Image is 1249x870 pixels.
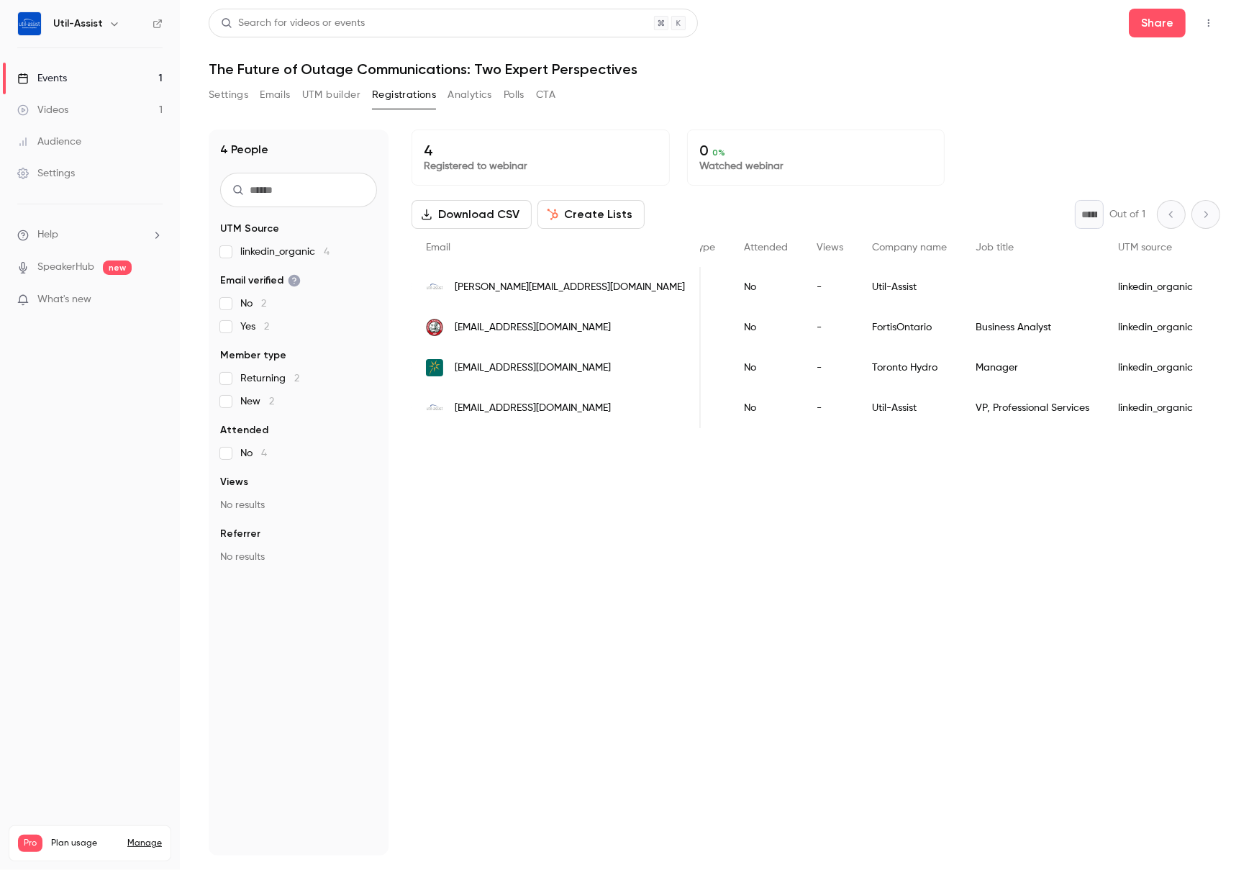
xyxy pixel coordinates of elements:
[536,83,555,107] button: CTA
[269,397,274,407] span: 2
[220,527,260,541] span: Referrer
[51,838,119,849] span: Plan usage
[424,159,658,173] p: Registered to webinar
[1118,243,1172,253] span: UTM source
[817,243,843,253] span: Views
[426,319,443,336] img: cnpower.com
[240,245,330,259] span: linkedin_organic
[324,247,330,257] span: 4
[220,348,286,363] span: Member type
[961,348,1104,388] div: Manager
[744,243,788,253] span: Attended
[699,142,933,159] p: 0
[1104,388,1207,428] div: linkedin_organic
[220,222,377,564] section: facet-groups
[426,278,443,296] img: util-assist.com
[17,103,68,117] div: Videos
[220,141,268,158] h1: 4 People
[17,71,67,86] div: Events
[264,322,269,332] span: 2
[220,222,279,236] span: UTM Source
[1109,207,1145,222] p: Out of 1
[730,388,802,428] div: No
[240,371,299,386] span: Returning
[961,388,1104,428] div: VP, Professional Services
[976,243,1014,253] span: Job title
[220,273,301,288] span: Email verified
[37,227,58,243] span: Help
[426,399,443,417] img: util-assist.com
[712,148,725,158] span: 0 %
[961,307,1104,348] div: Business Analyst
[240,296,266,311] span: No
[220,475,248,489] span: Views
[17,166,75,181] div: Settings
[426,359,443,376] img: torontohydro.com
[858,267,961,307] div: Util-Assist
[455,320,611,335] span: [EMAIL_ADDRESS][DOMAIN_NAME]
[220,550,377,564] p: No results
[802,348,858,388] div: -
[858,348,961,388] div: Toronto Hydro
[240,320,269,334] span: Yes
[424,142,658,159] p: 4
[455,280,685,295] span: [PERSON_NAME][EMAIL_ADDRESS][DOMAIN_NAME]
[240,394,274,409] span: New
[53,17,103,31] h6: Util-Assist
[455,361,611,376] span: [EMAIL_ADDRESS][DOMAIN_NAME]
[103,260,132,275] span: new
[18,12,41,35] img: Util-Assist
[730,348,802,388] div: No
[37,260,94,275] a: SpeakerHub
[426,243,450,253] span: Email
[448,83,492,107] button: Analytics
[1104,267,1207,307] div: linkedin_organic
[221,16,365,31] div: Search for videos or events
[240,446,267,461] span: No
[730,267,802,307] div: No
[18,835,42,852] span: Pro
[730,307,802,348] div: No
[209,83,248,107] button: Settings
[294,373,299,384] span: 2
[372,83,436,107] button: Registrations
[220,423,268,438] span: Attended
[1129,9,1186,37] button: Share
[127,838,162,849] a: Manage
[37,292,91,307] span: What's new
[17,135,81,149] div: Audience
[17,227,163,243] li: help-dropdown-opener
[858,388,961,428] div: Util-Assist
[802,388,858,428] div: -
[699,159,933,173] p: Watched webinar
[504,83,524,107] button: Polls
[220,498,377,512] p: No results
[802,307,858,348] div: -
[872,243,947,253] span: Company name
[1104,307,1207,348] div: linkedin_organic
[145,294,163,307] iframe: Noticeable Trigger
[209,60,1220,78] h1: The Future of Outage Communications: Two Expert Perspectives
[302,83,360,107] button: UTM builder
[260,83,290,107] button: Emails
[537,200,645,229] button: Create Lists
[802,267,858,307] div: -
[455,401,611,416] span: [EMAIL_ADDRESS][DOMAIN_NAME]
[1104,348,1207,388] div: linkedin_organic
[412,200,532,229] button: Download CSV
[261,299,266,309] span: 2
[858,307,961,348] div: FortisOntario
[261,448,267,458] span: 4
